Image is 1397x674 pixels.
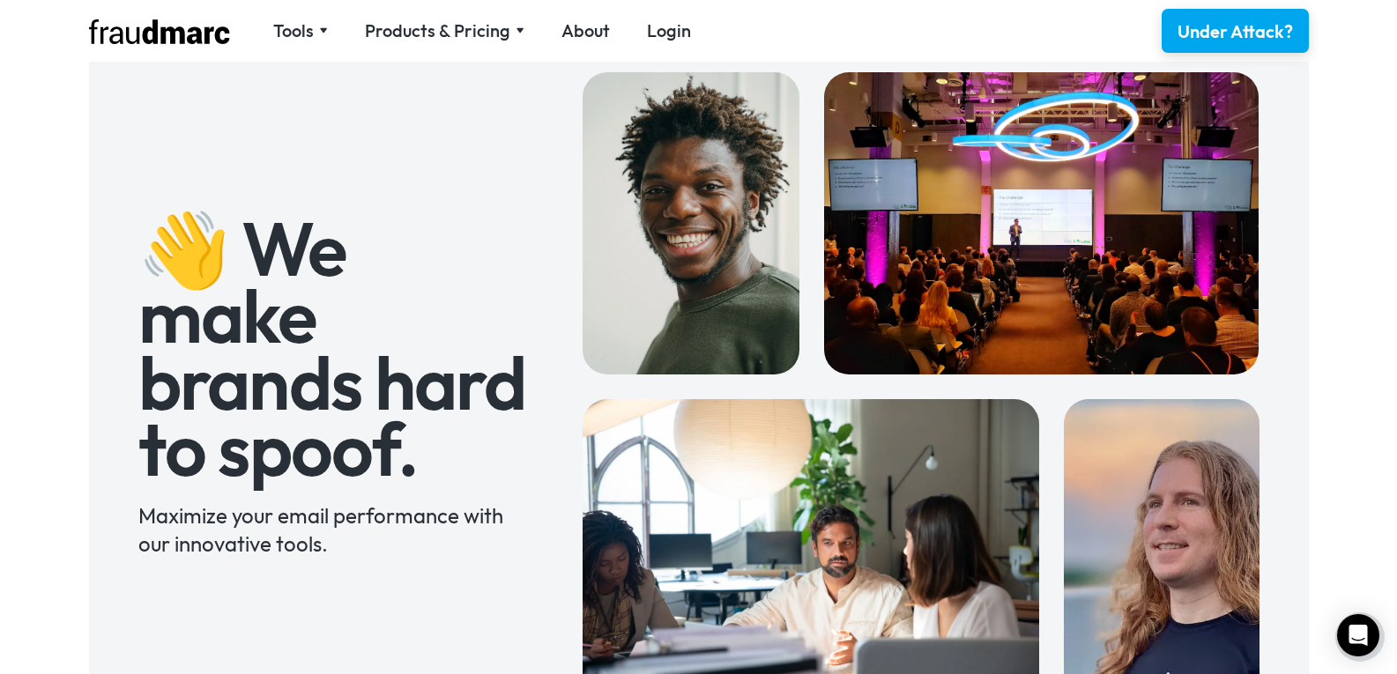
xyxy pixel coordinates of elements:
h1: 👋 We make brands hard to spoof. [138,216,533,482]
div: Under Attack? [1178,19,1293,44]
div: Tools [273,19,328,43]
div: Open Intercom Messenger [1337,614,1379,656]
a: Under Attack? [1162,9,1309,53]
div: Maximize your email performance with our innovative tools. [138,501,533,558]
div: Tools [273,19,314,43]
a: About [561,19,610,43]
a: Login [647,19,691,43]
div: Products & Pricing [365,19,510,43]
div: Products & Pricing [365,19,524,43]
